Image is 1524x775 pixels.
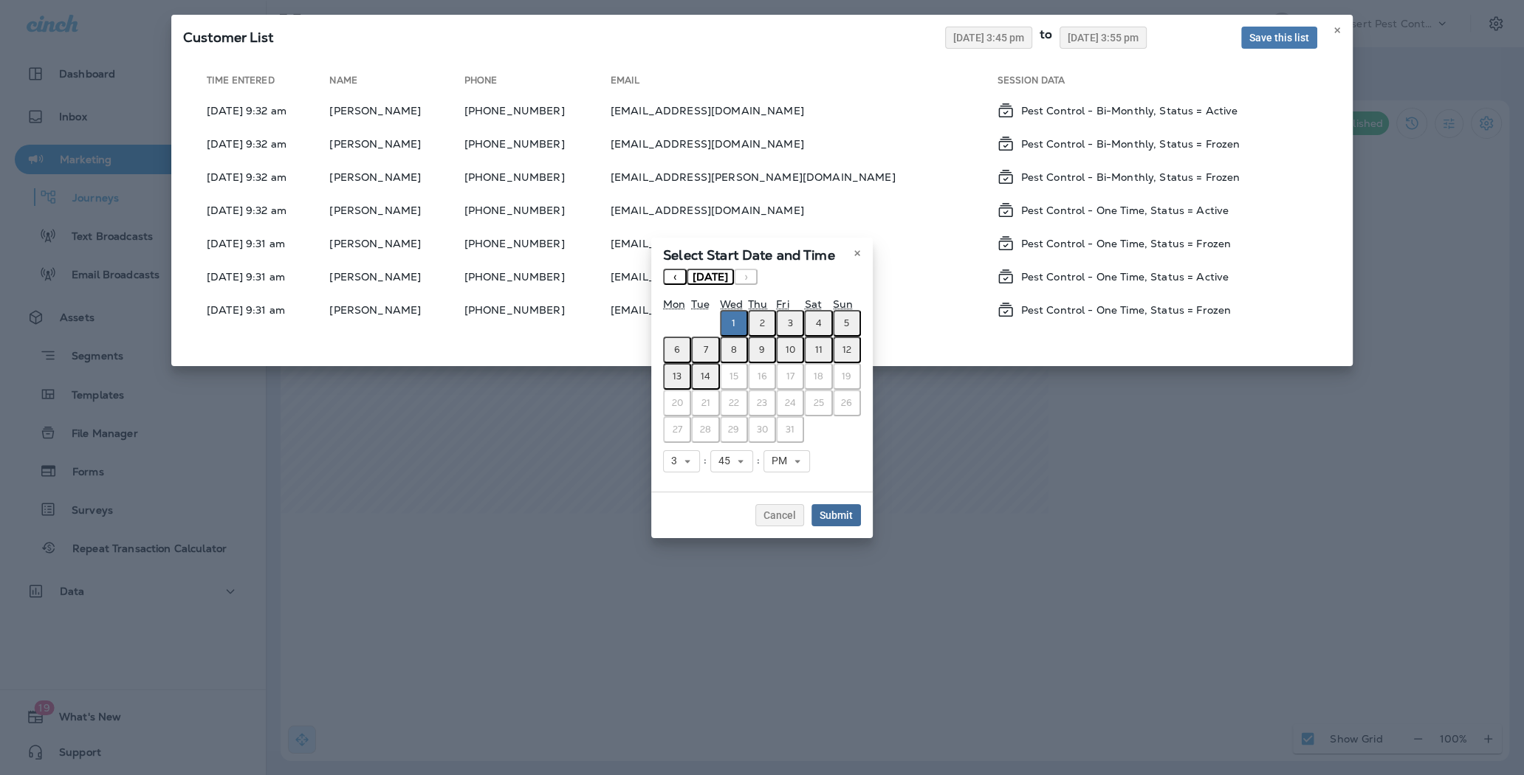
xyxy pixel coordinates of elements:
abbr: Thursday [748,297,767,311]
div: : [700,450,710,472]
abbr: October 13, 2025 [673,371,682,382]
button: October 15, 2025 [720,363,748,390]
abbr: October 19, 2025 [842,371,851,382]
button: › [734,269,758,285]
button: [DATE] [687,269,734,285]
button: October 28, 2025 [691,416,719,443]
abbr: October 23, 2025 [757,397,767,409]
abbr: October 3, 2025 [788,317,793,329]
abbr: October 24, 2025 [785,397,796,409]
button: Submit [811,504,861,526]
abbr: October 8, 2025 [731,344,737,356]
button: October 14, 2025 [691,363,719,390]
button: October 31, 2025 [776,416,804,443]
button: October 9, 2025 [748,337,776,363]
button: 3 [663,450,700,472]
span: 45 [718,455,736,467]
button: October 26, 2025 [833,390,861,416]
button: Cancel [755,504,804,526]
abbr: October 20, 2025 [672,397,683,409]
abbr: October 12, 2025 [842,344,851,356]
button: October 11, 2025 [804,337,832,363]
abbr: October 4, 2025 [816,317,822,329]
button: October 17, 2025 [776,363,804,390]
span: Cancel [763,510,796,520]
button: October 27, 2025 [663,416,691,443]
button: October 3, 2025 [776,310,804,337]
button: October 29, 2025 [720,416,748,443]
abbr: October 6, 2025 [674,344,680,356]
abbr: Monday [663,297,685,311]
button: October 7, 2025 [691,337,719,363]
button: October 21, 2025 [691,390,719,416]
abbr: Sunday [833,297,853,311]
abbr: Saturday [804,297,821,311]
abbr: October 25, 2025 [814,397,824,409]
button: October 19, 2025 [833,363,861,390]
span: [DATE] [693,270,728,283]
button: October 25, 2025 [804,390,832,416]
abbr: October 21, 2025 [701,397,710,409]
button: October 20, 2025 [663,390,691,416]
abbr: Friday [776,297,789,311]
abbr: October 28, 2025 [700,424,711,435]
abbr: Wednesday [720,297,743,311]
button: October 10, 2025 [776,337,804,363]
button: October 8, 2025 [720,337,748,363]
abbr: October 17, 2025 [786,371,794,382]
button: October 30, 2025 [748,416,776,443]
span: 3 [671,455,683,467]
button: October 18, 2025 [804,363,832,390]
button: October 12, 2025 [833,337,861,363]
abbr: October 16, 2025 [757,371,766,382]
abbr: October 30, 2025 [756,424,767,435]
abbr: October 22, 2025 [729,397,739,409]
abbr: October 10, 2025 [786,344,795,356]
button: October 6, 2025 [663,337,691,363]
abbr: October 7, 2025 [703,344,707,356]
abbr: October 15, 2025 [730,371,738,382]
abbr: October 27, 2025 [673,424,682,435]
abbr: October 14, 2025 [701,371,710,382]
button: October 2, 2025 [748,310,776,337]
button: October 1, 2025 [720,310,748,337]
button: October 22, 2025 [720,390,748,416]
abbr: Tuesday [691,297,709,311]
button: October 13, 2025 [663,363,691,390]
abbr: October 29, 2025 [728,424,739,435]
div: Select Start Date and Time [651,238,873,269]
abbr: October 1, 2025 [732,317,735,329]
abbr: October 26, 2025 [841,397,852,409]
abbr: October 11, 2025 [815,344,823,356]
button: ‹ [663,269,687,285]
button: October 5, 2025 [833,310,861,337]
button: PM [763,450,810,472]
abbr: October 9, 2025 [759,344,765,356]
abbr: October 5, 2025 [844,317,849,329]
button: October 24, 2025 [776,390,804,416]
button: October 4, 2025 [804,310,832,337]
div: : [753,450,763,472]
span: PM [772,455,793,467]
span: Submit [820,510,853,520]
button: October 16, 2025 [748,363,776,390]
button: 45 [710,450,753,472]
abbr: October 2, 2025 [759,317,764,329]
button: October 23, 2025 [748,390,776,416]
abbr: October 31, 2025 [786,424,794,435]
abbr: October 18, 2025 [814,371,823,382]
